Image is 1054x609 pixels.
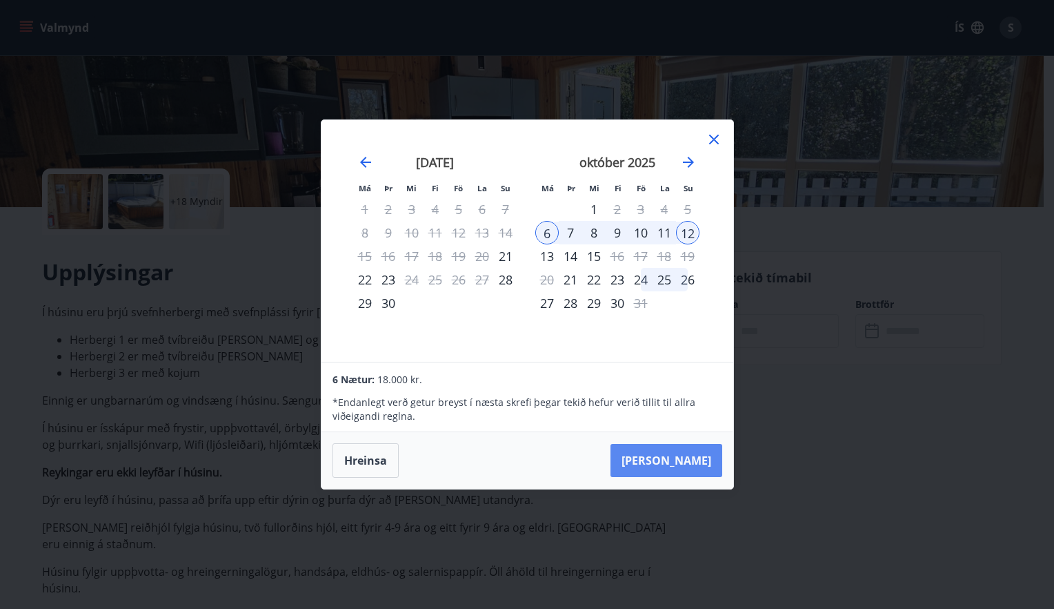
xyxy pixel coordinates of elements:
td: Selected. laugardagur, 11. október 2025 [653,221,676,244]
td: Not available. miðvikudagur, 3. september 2025 [400,197,424,221]
div: 26 [676,268,699,291]
div: 24 [629,268,653,291]
div: Aðeins innritun í boði [535,221,559,244]
td: Choose miðvikudagur, 15. október 2025 as your check-in date. It’s available. [582,244,606,268]
small: Su [684,183,693,193]
td: Not available. fimmtudagur, 11. september 2025 [424,221,447,244]
small: Mi [406,183,417,193]
p: * Endanlegt verð getur breyst í næsta skrefi þegar tekið hefur verið tillit til allra viðeigandi ... [332,396,722,423]
td: Not available. þriðjudagur, 9. september 2025 [377,221,400,244]
div: 7 [559,221,582,244]
div: 15 [582,244,606,268]
td: Not available. þriðjudagur, 2. september 2025 [377,197,400,221]
td: Choose sunnudagur, 28. september 2025 as your check-in date. It’s available. [494,268,517,291]
small: La [660,183,670,193]
button: Hreinsa [332,443,399,478]
td: Not available. laugardagur, 6. september 2025 [470,197,494,221]
td: Selected as end date. sunnudagur, 12. október 2025 [676,221,699,244]
small: Fö [454,183,463,193]
td: Not available. miðvikudagur, 10. september 2025 [400,221,424,244]
td: Not available. mánudagur, 8. september 2025 [353,221,377,244]
td: Not available. fimmtudagur, 18. september 2025 [424,244,447,268]
td: Not available. laugardagur, 13. september 2025 [470,221,494,244]
div: 25 [653,268,676,291]
td: Not available. sunnudagur, 14. september 2025 [494,221,517,244]
div: 8 [582,221,606,244]
small: Þr [567,183,575,193]
td: Not available. föstudagur, 17. október 2025 [629,244,653,268]
div: Aðeins innritun í boði [494,268,517,291]
td: Not available. fimmtudagur, 4. september 2025 [424,197,447,221]
td: Choose miðvikudagur, 22. október 2025 as your check-in date. It’s available. [582,268,606,291]
td: Not available. laugardagur, 20. september 2025 [470,244,494,268]
td: Selected. miðvikudagur, 8. október 2025 [582,221,606,244]
td: Not available. laugardagur, 18. október 2025 [653,244,676,268]
td: Choose sunnudagur, 26. október 2025 as your check-in date. It’s available. [676,268,699,291]
td: Choose þriðjudagur, 28. október 2025 as your check-in date. It’s available. [559,291,582,315]
div: 27 [535,291,559,315]
div: 1 [582,197,606,221]
small: Má [541,183,554,193]
td: Choose þriðjudagur, 14. október 2025 as your check-in date. It’s available. [559,244,582,268]
td: Not available. föstudagur, 19. september 2025 [447,244,470,268]
small: Þr [384,183,392,193]
td: Not available. laugardagur, 27. september 2025 [470,268,494,291]
strong: október 2025 [579,154,655,171]
div: 13 [535,244,559,268]
td: Choose miðvikudagur, 24. september 2025 as your check-in date. It’s available. [400,268,424,291]
div: 22 [582,268,606,291]
td: Choose miðvikudagur, 1. október 2025 as your check-in date. It’s available. [582,197,606,221]
td: Not available. föstudagur, 26. september 2025 [447,268,470,291]
div: 23 [606,268,629,291]
td: Not available. sunnudagur, 19. október 2025 [676,244,699,268]
div: 14 [559,244,582,268]
div: Calendar [338,137,717,345]
td: Not available. föstudagur, 12. september 2025 [447,221,470,244]
td: Choose föstudagur, 31. október 2025 as your check-in date. It’s available. [629,291,653,315]
button: [PERSON_NAME] [610,444,722,477]
div: 22 [353,268,377,291]
td: Not available. mánudagur, 20. október 2025 [535,268,559,291]
span: 6 Nætur: [332,373,375,386]
td: Selected as start date. mánudagur, 6. október 2025 [535,221,559,244]
div: 30 [606,291,629,315]
td: Selected. þriðjudagur, 7. október 2025 [559,221,582,244]
small: Fi [432,183,439,193]
div: Aðeins útritun í boði [400,268,424,291]
td: Not available. föstudagur, 5. september 2025 [447,197,470,221]
div: Aðeins útritun í boði [629,291,653,315]
td: Not available. mánudagur, 15. september 2025 [353,244,377,268]
td: Selected. föstudagur, 10. október 2025 [629,221,653,244]
div: 30 [377,291,400,315]
td: Not available. föstudagur, 3. október 2025 [629,197,653,221]
div: Aðeins innritun í boði [559,268,582,291]
span: 18.000 kr. [377,373,422,386]
strong: [DATE] [416,154,454,171]
small: Fi [615,183,622,193]
td: Choose laugardagur, 25. október 2025 as your check-in date. It’s available. [653,268,676,291]
div: Aðeins útritun í boði [606,197,629,221]
div: 12 [676,221,699,244]
td: Not available. fimmtudagur, 25. september 2025 [424,268,447,291]
td: Choose þriðjudagur, 21. október 2025 as your check-in date. It’s available. [559,268,582,291]
td: Not available. laugardagur, 4. október 2025 [653,197,676,221]
div: 10 [629,221,653,244]
div: Aðeins útritun í boði [606,244,629,268]
div: 9 [606,221,629,244]
td: Choose fimmtudagur, 2. október 2025 as your check-in date. It’s available. [606,197,629,221]
td: Not available. sunnudagur, 5. október 2025 [676,197,699,221]
div: 28 [559,291,582,315]
div: 23 [377,268,400,291]
td: Not available. sunnudagur, 7. september 2025 [494,197,517,221]
td: Choose þriðjudagur, 30. september 2025 as your check-in date. It’s available. [377,291,400,315]
td: Choose föstudagur, 24. október 2025 as your check-in date. It’s available. [629,268,653,291]
div: 11 [653,221,676,244]
td: Choose mánudagur, 13. október 2025 as your check-in date. It’s available. [535,244,559,268]
small: La [477,183,487,193]
div: Aðeins innritun í boði [494,244,517,268]
div: Move backward to switch to the previous month. [357,154,374,171]
small: Su [501,183,510,193]
td: Choose fimmtudagur, 23. október 2025 as your check-in date. It’s available. [606,268,629,291]
div: 29 [353,291,377,315]
td: Choose mánudagur, 22. september 2025 as your check-in date. It’s available. [353,268,377,291]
